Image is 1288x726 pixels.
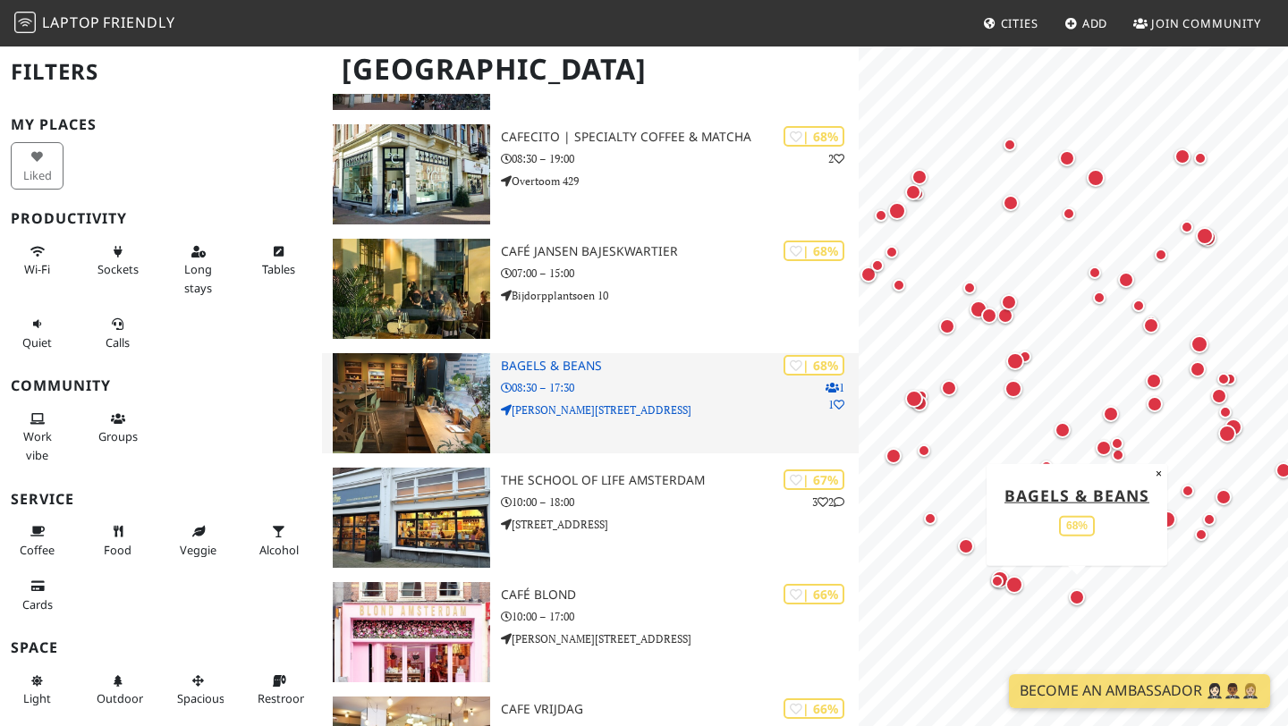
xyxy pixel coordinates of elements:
div: Map marker [907,183,928,205]
a: Cities [976,7,1046,39]
div: Map marker [1190,148,1211,169]
div: Map marker [1002,572,1027,597]
div: Map marker [1140,314,1163,337]
span: Veggie [180,542,216,558]
div: Map marker [1055,147,1079,170]
div: Map marker [902,386,927,411]
img: LaptopFriendly [14,12,36,33]
div: Map marker [1014,346,1036,367]
div: Map marker [867,255,888,276]
div: Map marker [1177,480,1199,502]
a: Café Jansen Bajeskwartier | 68% Café Jansen Bajeskwartier 07:00 – 15:00 Bijdorpplantsoen 10 [322,239,859,339]
button: Light [11,666,64,713]
div: Map marker [1099,402,1123,426]
h3: Community [11,377,311,394]
p: 3 2 [812,494,844,511]
button: Long stays [172,237,225,302]
h3: Café Jansen Bajeskwartier [501,244,859,259]
h1: [GEOGRAPHIC_DATA] [327,45,855,94]
div: | 68% [784,355,844,376]
div: Map marker [987,567,1013,592]
h2: Filters [11,45,311,99]
div: Map marker [1036,456,1057,477]
span: Food [104,542,131,558]
div: Map marker [1155,507,1180,532]
div: | 68% [784,241,844,261]
div: Map marker [1171,145,1194,168]
h3: Cafe Vrijdag [501,702,859,717]
h3: Productivity [11,210,311,227]
button: Veggie [172,517,225,564]
span: Group tables [98,428,138,444]
div: 68% [1059,515,1095,536]
div: Map marker [1186,358,1209,381]
a: Add [1057,7,1115,39]
button: Quiet [11,309,64,357]
h3: My Places [11,116,311,133]
button: Tables [252,237,305,284]
div: Map marker [1215,401,1236,423]
span: Coffee [20,542,55,558]
span: Credit cards [22,596,53,612]
h3: Café Blond [501,587,859,603]
a: Become an Ambassador 🤵🏻‍♀️🤵🏾‍♂️🤵🏼‍♀️ [1009,674,1270,708]
div: Map marker [1051,418,1074,442]
div: Map marker [902,181,925,204]
div: Map marker [908,392,931,415]
span: Quiet [22,334,52,350]
a: Cafecito | Specialty Coffee & Matcha | 68% 2 Cafecito | Specialty Coffee & Matcha 08:30 – 19:00 O... [322,124,859,224]
p: 2 [828,150,844,167]
div: Map marker [1058,203,1080,224]
span: Work-friendly tables [262,261,295,277]
div: Map marker [888,274,910,296]
div: Map marker [857,263,880,286]
span: Add [1082,15,1108,31]
img: The School of Life Amsterdam [333,468,490,568]
p: [PERSON_NAME][STREET_ADDRESS] [501,630,859,647]
div: | 66% [784,584,844,604]
div: Map marker [997,291,1021,314]
div: Map marker [870,205,892,226]
div: Map marker [1143,393,1166,416]
button: Cards [11,571,64,619]
p: 08:30 – 17:30 [501,379,859,396]
div: Map marker [911,385,932,407]
span: Natural light [23,690,51,706]
div: Map marker [1187,332,1212,357]
div: | 68% [784,126,844,147]
button: Groups [91,404,144,452]
button: Work vibe [11,404,64,469]
div: Map marker [885,198,910,224]
div: Map marker [1106,433,1128,454]
div: Map marker [913,440,935,461]
div: Map marker [1084,262,1106,283]
div: Map marker [937,376,961,400]
div: Map marker [1114,268,1138,291]
a: The School of Life Amsterdam | 67% 32 The School of Life Amsterdam 10:00 – 18:00 [STREET_ADDRESS] [322,468,859,568]
h3: The School of Life Amsterdam [501,473,859,488]
span: Long stays [184,261,212,295]
a: Bagels & Beans [1004,484,1149,505]
div: Map marker [1192,224,1217,249]
p: Bijdorpplantsoen 10 [501,287,859,304]
div: | 66% [784,698,844,719]
h3: Bagels & Beans [501,359,859,374]
div: Map marker [1003,349,1028,374]
div: Map marker [987,570,1008,592]
div: Map marker [1092,436,1115,460]
span: People working [23,428,52,462]
span: Restroom [258,690,310,706]
span: Outdoor area [97,690,143,706]
div: Map marker [1215,421,1240,446]
p: [STREET_ADDRESS] [501,516,859,533]
a: Café Blond | 66% Café Blond 10:00 – 17:00 [PERSON_NAME][STREET_ADDRESS] [322,582,859,682]
span: Laptop [42,13,100,32]
span: Spacious [177,690,225,706]
div: Map marker [1176,216,1198,238]
button: Close popup [1150,463,1167,483]
div: Map marker [1195,225,1220,250]
p: 10:00 – 18:00 [501,494,859,511]
button: Sockets [91,237,144,284]
button: Alcohol [252,517,305,564]
p: [PERSON_NAME][STREET_ADDRESS] [501,401,859,418]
